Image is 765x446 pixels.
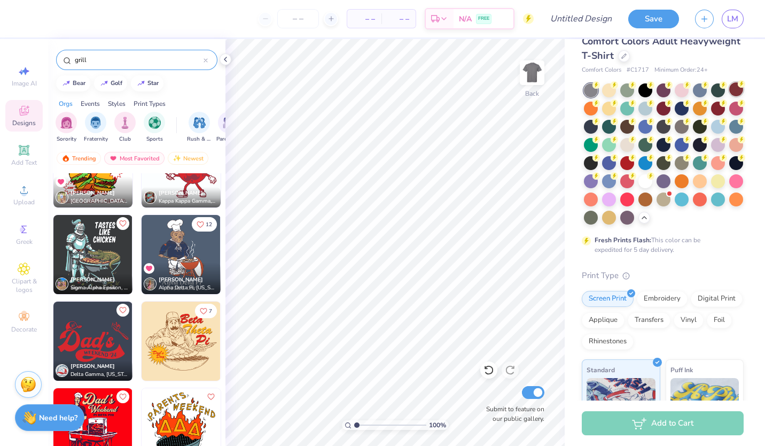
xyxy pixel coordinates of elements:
img: 6e851d97-0c5e-4a32-994d-793972e7d8a6 [142,215,221,294]
div: Trending [57,152,101,165]
div: Foil [707,312,732,328]
button: star [131,75,163,91]
button: filter button [84,112,108,143]
button: filter button [56,112,77,143]
div: Print Types [134,99,166,109]
span: – – [354,13,375,25]
span: [GEOGRAPHIC_DATA], [US_STATE][GEOGRAPHIC_DATA] [71,197,128,205]
div: star [147,80,159,86]
img: e9655220-13ae-4130-a53d-d1e6f0dd0999 [132,215,211,294]
span: Parent's Weekend [216,135,241,143]
span: N/A [459,13,472,25]
div: Applique [582,312,625,328]
img: Rush & Bid Image [193,117,206,129]
span: 12 [206,222,212,227]
div: Print Type [582,270,744,282]
div: Most Favorited [104,152,165,165]
span: Rush & Bid [187,135,212,143]
div: golf [111,80,122,86]
span: Minimum Order: 24 + [654,66,708,75]
span: Designs [12,119,36,127]
img: Club Image [119,117,131,129]
div: Orgs [59,99,73,109]
span: [PERSON_NAME] [71,189,115,197]
input: Try "Alpha" [74,55,204,65]
img: trending.gif [61,155,70,162]
span: Sports [146,135,163,143]
div: filter for Sorority [56,112,77,143]
button: Like [195,304,217,318]
a: LM [722,10,744,28]
span: [PERSON_NAME] [159,276,203,283]
span: Comfort Colors [582,66,621,75]
div: Back [525,89,539,98]
span: [PERSON_NAME] [71,276,115,283]
div: filter for Parent's Weekend [216,112,241,143]
button: bear [56,75,90,91]
div: Digital Print [691,291,743,307]
input: – – [277,9,319,28]
img: d759a137-7960-4d37-96c7-5cbff82c3196 [132,302,211,381]
img: Standard [587,378,655,432]
span: Alpha Delta Pi, [US_STATE][GEOGRAPHIC_DATA] [159,284,216,292]
div: Embroidery [637,291,688,307]
span: Decorate [11,325,37,334]
span: Add Text [11,158,37,167]
span: FREE [478,15,489,22]
div: Transfers [628,312,670,328]
div: Events [81,99,100,109]
img: Sorority Image [60,117,73,129]
img: Fraternity Image [90,117,102,129]
img: trend_line.gif [100,80,108,87]
img: Avatar [56,364,68,377]
div: This color can be expedited for 5 day delivery. [595,235,726,255]
img: 406bbf3c-eea2-430a-a262-4023ade49d51 [142,302,221,381]
img: Avatar [144,278,157,290]
button: filter button [216,112,241,143]
div: filter for Club [114,112,136,143]
span: Standard [587,364,615,375]
span: Clipart & logos [5,277,43,294]
span: Greek [16,237,33,246]
img: 39258e6c-909c-44ba-9c3a-a00cfb92f799 [53,215,132,294]
img: Avatar [144,191,157,204]
img: Parent's Weekend Image [223,117,235,129]
img: most_fav.gif [109,155,118,162]
button: Like [116,390,129,403]
span: Kappa Kappa Gamma, [US_STATE][GEOGRAPHIC_DATA] [159,197,216,205]
img: Avatar [56,191,68,204]
button: Like [192,217,217,232]
button: Like [205,390,217,403]
button: filter button [144,112,165,143]
button: golf [94,75,127,91]
div: filter for Rush & Bid [187,112,212,143]
strong: Fresh Prints Flash: [595,236,651,244]
button: Save [628,10,679,28]
span: Image AI [12,79,37,88]
span: Fraternity [84,135,108,143]
img: Puff Ink [670,378,739,432]
input: Untitled Design [542,8,620,29]
img: trend_line.gif [137,80,145,87]
span: Sorority [57,135,76,143]
img: Newest.gif [173,155,181,162]
strong: Need help? [39,413,77,423]
label: Submit to feature on our public gallery. [480,404,544,424]
div: Rhinestones [582,334,634,350]
span: [PERSON_NAME] [71,363,115,370]
button: Like [116,217,129,230]
div: Newest [168,152,208,165]
div: bear [73,80,85,86]
div: filter for Fraternity [84,112,108,143]
span: LM [727,13,738,25]
span: Sigma Alpha Epsilon, [GEOGRAPHIC_DATA][US_STATE] [71,284,128,292]
img: Sports Image [149,117,161,129]
button: Like [116,304,129,317]
span: [PERSON_NAME] [159,189,203,197]
span: Upload [13,198,35,206]
button: filter button [114,112,136,143]
span: Delta Gamma, [US_STATE][GEOGRAPHIC_DATA] Bloomington [71,371,128,379]
img: 0e7b4aac-9466-41e0-86d6-b7a51c857662 [53,302,132,381]
span: 7 [209,309,212,314]
div: Styles [108,99,126,109]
